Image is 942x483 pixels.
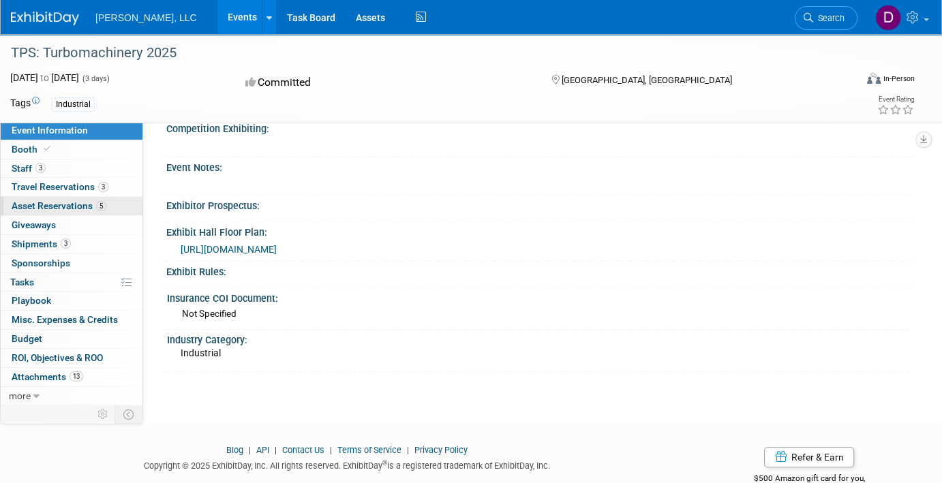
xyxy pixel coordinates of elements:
i: Booth reservation complete [44,145,50,153]
div: Not Specified [182,307,904,320]
div: Industrial [52,97,95,112]
span: [PERSON_NAME], LLC [95,12,197,23]
span: | [404,445,412,455]
div: In-Person [883,74,915,84]
span: 3 [35,163,46,173]
a: more [1,387,142,405]
span: ROI, Objectives & ROO [12,352,103,363]
div: Insurance COI Document: [167,288,909,305]
div: Committed [241,71,529,95]
div: Exhibit Hall Floor Plan: [166,222,915,239]
a: Sponsorships [1,254,142,272]
span: Event Information [12,125,88,136]
span: Misc. Expenses & Credits [12,314,118,325]
span: 13 [70,371,83,381]
span: Playbook [12,295,51,306]
span: [GEOGRAPHIC_DATA], [GEOGRAPHIC_DATA] [562,75,732,85]
span: Asset Reservations [12,200,106,211]
div: Event Rating [877,96,914,103]
a: Budget [1,330,142,348]
div: Competition Exhibiting: [166,119,915,136]
a: Travel Reservations3 [1,178,142,196]
span: Staff [12,163,46,174]
span: | [245,445,254,455]
a: Playbook [1,292,142,310]
a: Staff3 [1,159,142,178]
span: to [38,72,51,83]
span: Industrial [181,347,221,358]
span: | [326,445,335,455]
a: Event Information [1,121,142,140]
a: Misc. Expenses & Credits [1,311,142,329]
span: Attachments [12,371,83,382]
img: ExhibitDay [11,12,79,25]
sup: ® [382,459,387,467]
span: Shipments [12,238,71,249]
a: Terms of Service [337,445,401,455]
img: Format-Inperson.png [867,73,881,84]
div: Exhibit Rules: [166,262,915,279]
div: Exhibitor Prospectus: [166,196,915,213]
a: Tasks [1,273,142,292]
a: Refer & Earn [764,447,854,467]
a: Booth [1,140,142,159]
td: Personalize Event Tab Strip [91,405,115,423]
td: Tags [10,96,40,112]
div: Event Notes: [166,157,915,174]
a: Shipments3 [1,235,142,253]
a: API [256,445,269,455]
img: Drew Vollbrecht [875,5,901,31]
div: Event Format [781,71,915,91]
a: Attachments13 [1,368,142,386]
span: Tasks [10,277,34,287]
span: 3 [98,182,108,192]
span: more [9,390,31,401]
a: ROI, Objectives & ROO [1,349,142,367]
span: Giveaways [12,219,56,230]
span: 3 [61,238,71,249]
span: Search [813,13,845,23]
span: Travel Reservations [12,181,108,192]
span: [DATE] [DATE] [10,72,79,83]
div: Copyright © 2025 ExhibitDay, Inc. All rights reserved. ExhibitDay is a registered trademark of Ex... [10,456,684,472]
td: Toggle Event Tabs [115,405,143,423]
a: Contact Us [282,445,324,455]
a: Search [795,6,857,30]
a: Asset Reservations5 [1,197,142,215]
a: Giveaways [1,216,142,234]
span: Sponsorships [12,258,70,268]
div: Industry Category: [167,330,909,347]
span: Budget [12,333,42,344]
a: Privacy Policy [414,445,468,455]
a: [URL][DOMAIN_NAME] [181,244,277,255]
div: TPS: Turbomachinery 2025 [6,41,838,65]
span: (3 days) [81,74,110,83]
span: 5 [96,201,106,211]
a: Blog [226,445,243,455]
span: | [271,445,280,455]
span: Booth [12,144,53,155]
